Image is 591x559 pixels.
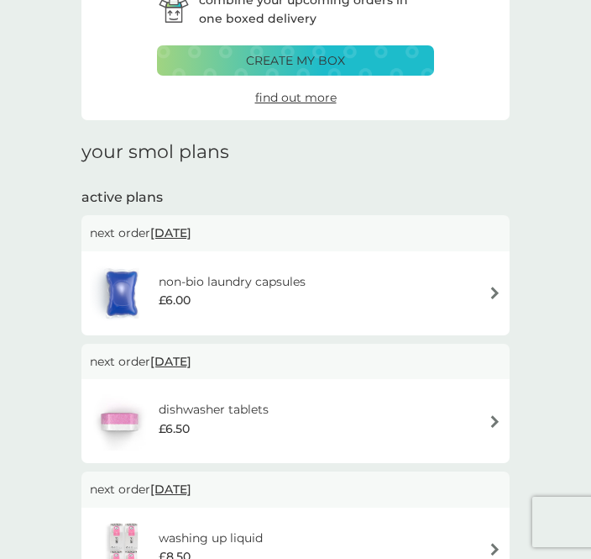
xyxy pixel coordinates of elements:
img: non-bio laundry capsules [90,264,154,323]
h6: non-bio laundry capsules [159,272,306,291]
img: arrow right [489,287,501,299]
h6: dishwasher tablets [159,400,269,419]
span: £6.00 [159,291,191,309]
img: arrow right [489,415,501,428]
p: next order [90,352,501,371]
span: [DATE] [150,217,191,249]
p: next order [90,480,501,498]
span: find out more [255,90,337,105]
a: find out more [255,88,337,107]
h1: your smol plans [81,141,510,163]
p: next order [90,224,501,242]
p: create my box [246,51,345,70]
span: [DATE] [150,473,191,505]
img: arrow right [489,543,501,556]
span: [DATE] [150,345,191,377]
h2: active plans [81,188,510,207]
h6: washing up liquid [159,529,263,547]
img: dishwasher tablets [90,392,149,451]
button: create my box [157,45,434,76]
span: £6.50 [159,419,190,438]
